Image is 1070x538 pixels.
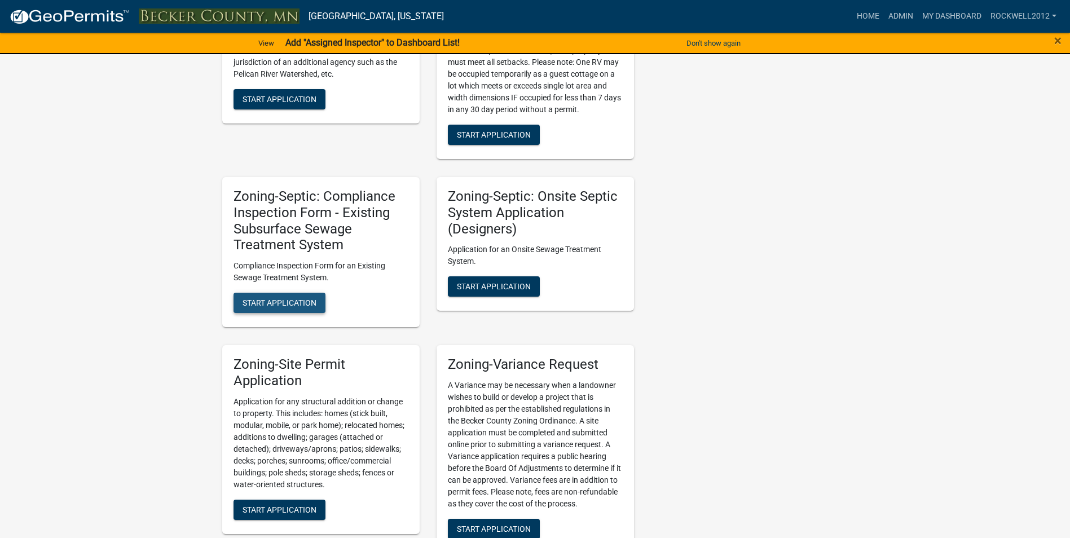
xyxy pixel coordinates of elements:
[986,6,1061,27] a: Rockwell2012
[234,33,408,80] p: Upload a copy of permits issued for properties located in [GEOGRAPHIC_DATA] but under the jurisdi...
[243,505,316,514] span: Start Application
[448,188,623,237] h5: Zoning-Septic: Onsite Septic System Application (Designers)
[234,89,325,109] button: Start Application
[884,6,918,27] a: Admin
[1054,33,1062,48] span: ×
[448,33,623,116] p: Application to place an RV (pop-up camper, pull behind camper, 5th wheel, etc) on a property. RV ...
[448,276,540,297] button: Start Application
[852,6,884,27] a: Home
[243,95,316,104] span: Start Application
[243,298,316,307] span: Start Application
[457,282,531,291] span: Start Application
[682,34,745,52] button: Don't show again
[285,37,460,48] strong: Add "Assigned Inspector" to Dashboard List!
[309,7,444,26] a: [GEOGRAPHIC_DATA], [US_STATE]
[234,396,408,491] p: Application for any structural addition or change to property. This includes: homes (stick built,...
[1054,34,1062,47] button: Close
[254,34,279,52] a: View
[234,293,325,313] button: Start Application
[139,8,300,24] img: Becker County, Minnesota
[448,380,623,510] p: A Variance may be necessary when a landowner wishes to build or develop a project that is prohibi...
[457,524,531,533] span: Start Application
[234,260,408,284] p: Compliance Inspection Form for an Existing Sewage Treatment System.
[918,6,986,27] a: My Dashboard
[457,130,531,139] span: Start Application
[234,500,325,520] button: Start Application
[234,356,408,389] h5: Zoning-Site Permit Application
[448,244,623,267] p: Application for an Onsite Sewage Treatment System.
[448,125,540,145] button: Start Application
[448,356,623,373] h5: Zoning-Variance Request
[234,188,408,253] h5: Zoning-Septic: Compliance Inspection Form - Existing Subsurface Sewage Treatment System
